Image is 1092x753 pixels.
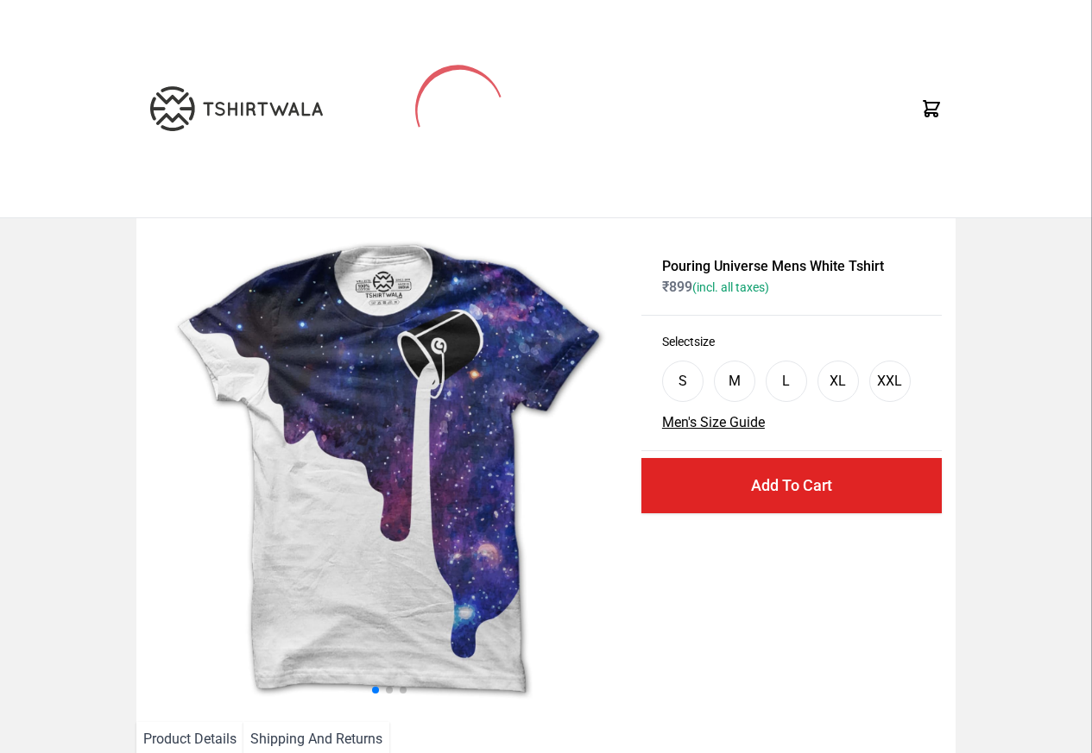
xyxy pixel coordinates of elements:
h1: Pouring Universe Mens White Tshirt [662,256,921,277]
div: M [729,371,741,392]
img: galaxy.jpg [150,232,628,708]
div: L [782,371,790,392]
h3: Select size [662,333,921,350]
img: TW-LOGO-400-104.png [150,86,323,131]
button: Add To Cart [641,458,942,513]
div: S [679,371,687,392]
button: Men's Size Guide [662,412,765,433]
span: (incl. all taxes) [692,280,769,294]
div: XXL [877,371,902,392]
span: ₹ 899 [662,279,769,295]
div: XL [830,371,846,392]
